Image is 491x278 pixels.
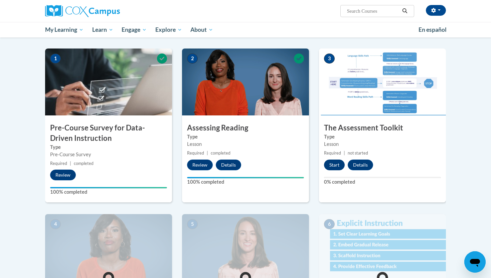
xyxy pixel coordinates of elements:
a: My Learning [41,22,88,37]
h3: Assessing Reading [182,123,309,133]
a: About [186,22,218,37]
label: Type [50,144,167,151]
a: Learn [88,22,118,37]
span: My Learning [45,26,84,34]
span: Required [50,161,67,166]
button: Review [50,170,76,180]
span: 2 [187,54,198,64]
label: 100% completed [50,188,167,196]
span: About [190,26,213,34]
span: not started [348,151,368,156]
div: Pre-Course Survey [50,151,167,158]
span: | [70,161,71,166]
a: En español [414,23,451,37]
button: Search [400,7,410,15]
div: Lesson [324,141,441,148]
span: | [344,151,345,156]
span: En español [419,26,447,33]
span: 6 [324,219,335,229]
span: completed [74,161,94,166]
button: Start [324,160,345,170]
iframe: Button to launch messaging window [464,251,486,273]
span: Engage [122,26,147,34]
img: Course Image [182,49,309,115]
div: Main menu [35,22,456,37]
span: | [207,151,208,156]
button: Account Settings [426,5,446,16]
a: Engage [117,22,151,37]
div: Your progress [187,177,304,178]
div: Lesson [187,141,304,148]
a: Explore [151,22,186,37]
button: Review [187,160,213,170]
span: Required [324,151,341,156]
span: 5 [187,219,198,229]
a: Cox Campus [45,5,172,17]
img: Cox Campus [45,5,120,17]
span: Explore [155,26,182,34]
span: completed [211,151,230,156]
label: 100% completed [187,178,304,186]
h3: Pre-Course Survey for Data-Driven Instruction [45,123,172,144]
span: Required [187,151,204,156]
button: Details [348,160,373,170]
input: Search Courses [346,7,400,15]
span: Learn [92,26,113,34]
span: 1 [50,54,61,64]
span: 3 [324,54,335,64]
label: Type [187,133,304,141]
img: Course Image [45,49,172,115]
div: Your progress [50,187,167,188]
span: 4 [50,219,61,229]
label: 0% completed [324,178,441,186]
label: Type [324,133,441,141]
h3: The Assessment Toolkit [319,123,446,133]
button: Details [216,160,241,170]
img: Course Image [319,49,446,115]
